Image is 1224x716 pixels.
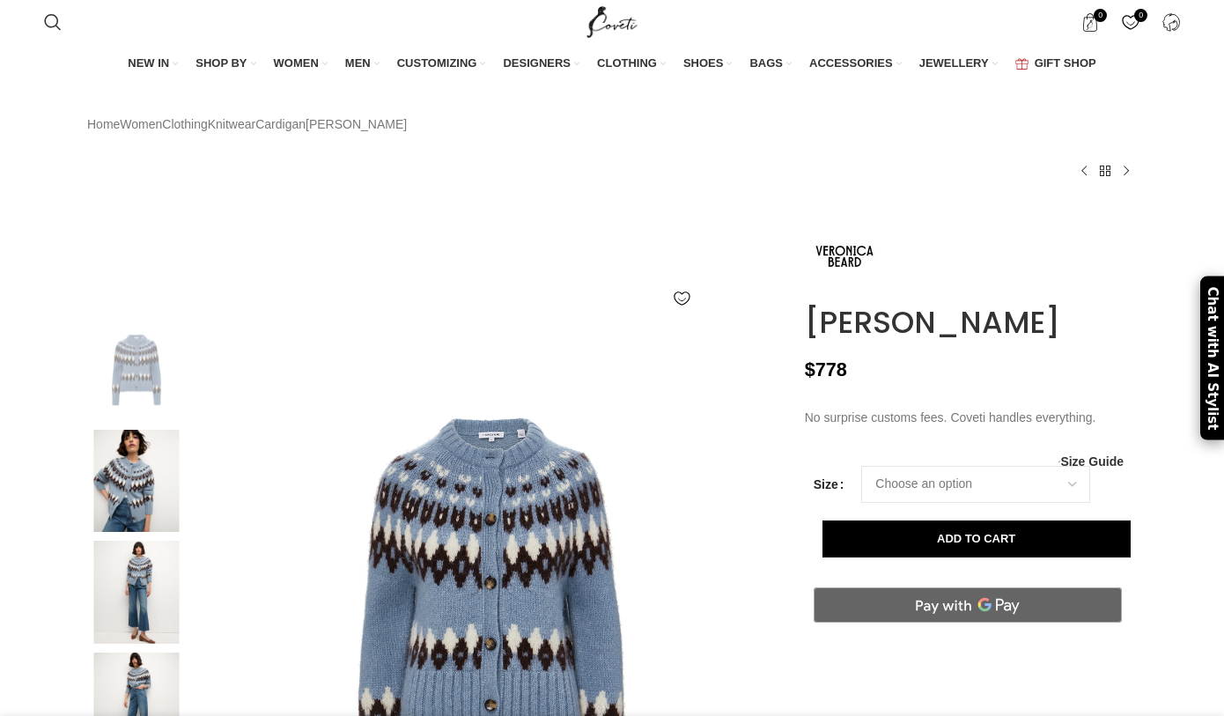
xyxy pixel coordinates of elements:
img: GiftBag [1015,58,1029,70]
a: DESIGNERS [503,46,579,83]
a: CUSTOMIZING [397,46,486,83]
span: [PERSON_NAME] [306,114,407,134]
a: 0 [1112,4,1148,40]
a: WOMEN [274,46,328,83]
a: Next product [1116,160,1137,181]
span: GIFT SHOP [1035,55,1096,71]
img: Veronica Beard [805,217,884,296]
img: Veronica Beard Clothing [83,541,190,644]
div: My Wishlist [1112,4,1148,40]
a: SHOP BY [195,46,255,83]
span: SHOP BY [195,55,247,71]
iframe: Secure express checkout frame [810,631,1125,674]
span: $ [805,358,815,380]
a: SHOES [683,46,733,83]
span: SHOES [683,55,724,71]
button: Pay with GPay [814,587,1122,623]
span: CLOTHING [597,55,657,71]
a: Home [87,114,120,134]
a: Women [120,114,162,134]
span: NEW IN [128,55,169,71]
a: CLOTHING [597,46,666,83]
span: JEWELLERY [919,55,989,71]
bdi: 778 [805,358,847,380]
span: DESIGNERS [503,55,571,71]
a: ACCESSORIES [809,46,902,83]
span: 0 [1134,9,1147,22]
a: Site logo [583,14,642,28]
img: Veronica Beard Knitwear [83,318,190,421]
nav: Breadcrumb [87,114,407,134]
a: MEN [345,46,380,83]
a: 0 [1072,4,1108,40]
h1: [PERSON_NAME] [805,305,1137,341]
a: Search [35,4,70,40]
a: GIFT SHOP [1015,46,1096,83]
p: No surprise customs fees. Coveti handles everything. [805,408,1137,427]
span: CUSTOMIZING [397,55,477,71]
img: Veronica Beard [83,430,190,533]
button: Add to cart [822,520,1131,557]
a: NEW IN [128,46,178,83]
span: MEN [345,55,371,71]
a: Cardigan [255,114,306,134]
span: BAGS [749,55,783,71]
span: 0 [1094,9,1107,22]
a: Clothing [162,114,207,134]
div: Main navigation [35,46,1190,83]
span: ACCESSORIES [809,55,893,71]
a: BAGS [749,46,792,83]
span: WOMEN [274,55,319,71]
a: Knitwear [208,114,255,134]
a: Previous product [1073,160,1095,181]
label: Size [814,475,844,494]
a: JEWELLERY [919,46,998,83]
